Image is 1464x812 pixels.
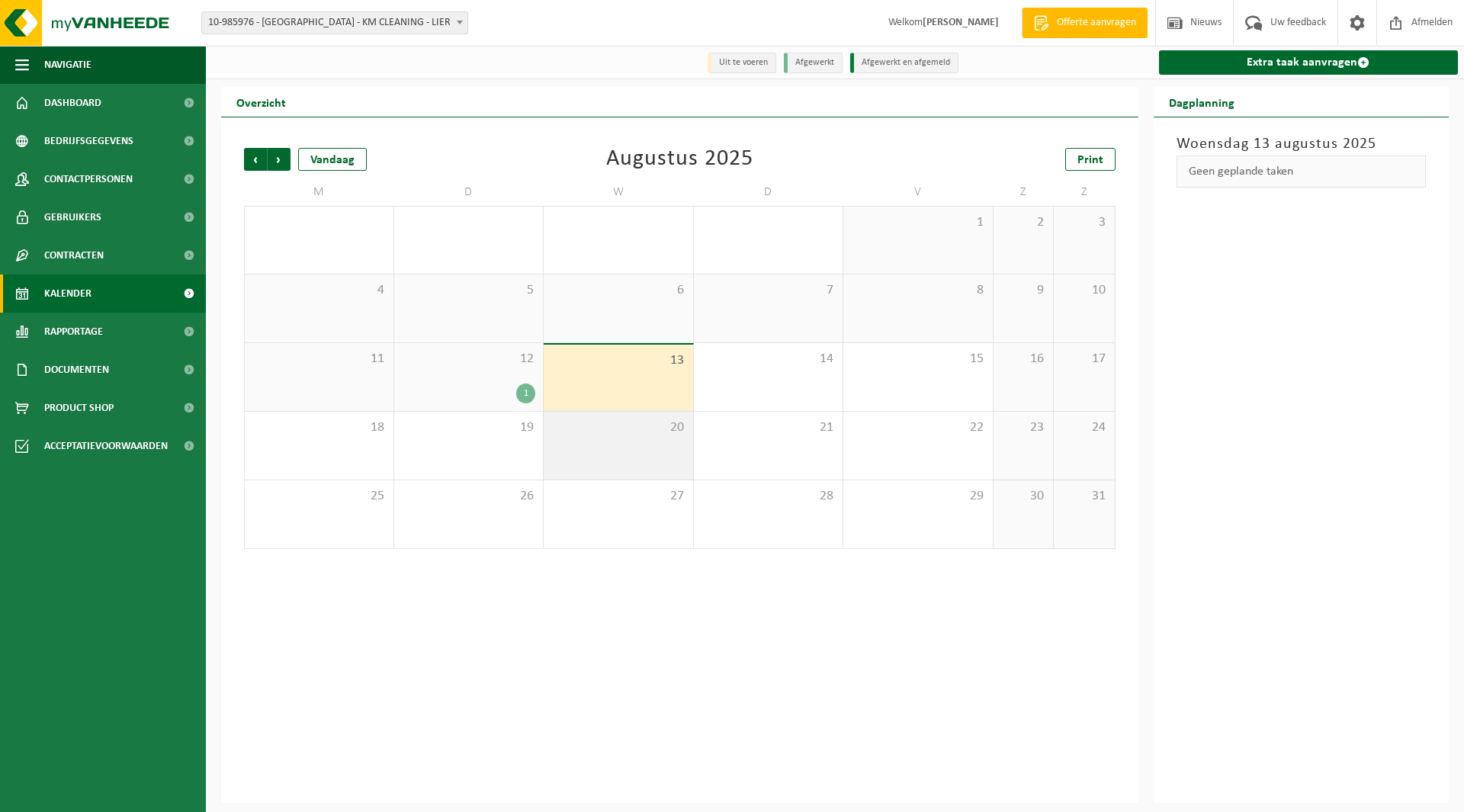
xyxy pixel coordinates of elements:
span: 9 [1001,282,1046,299]
span: 28 [701,488,836,505]
span: 17 [1061,351,1106,367]
span: 10 [1061,282,1106,299]
span: 4 [252,282,386,299]
span: Rapportage [44,313,103,351]
span: 16 [1001,351,1046,367]
span: 10-985976 - LAMMERTYN - KM CLEANING - LIER [201,11,468,34]
div: Geen geplande taken [1177,156,1427,188]
span: 27 [551,488,685,505]
a: Print [1065,148,1116,171]
span: Print [1077,154,1103,166]
div: Augustus 2025 [606,148,753,171]
span: 12 [402,351,536,367]
h3: Woensdag 13 augustus 2025 [1177,133,1427,156]
a: Extra taak aanvragen [1159,50,1459,75]
span: Documenten [44,351,109,389]
div: 1 [516,384,535,403]
span: 24 [1061,419,1106,436]
td: D [394,178,544,206]
strong: [PERSON_NAME] [923,17,999,28]
span: Kalender [44,274,91,313]
span: 2 [1001,214,1046,231]
span: 30 [1001,488,1046,505]
span: Contactpersonen [44,160,133,198]
span: 3 [1061,214,1106,231]
span: 5 [402,282,536,299]
span: Acceptatievoorwaarden [44,427,168,465]
span: 21 [701,419,836,436]
span: 8 [851,282,985,299]
td: V [843,178,994,206]
span: 22 [851,419,985,436]
span: Vorige [244,148,267,171]
span: Product Shop [44,389,114,427]
span: 23 [1001,419,1046,436]
h2: Dagplanning [1154,87,1250,117]
td: D [694,178,844,206]
span: Gebruikers [44,198,101,236]
span: Contracten [44,236,104,274]
span: Navigatie [44,46,91,84]
span: Offerte aanvragen [1053,15,1140,30]
span: 6 [551,282,685,299]
span: 31 [1061,488,1106,505]
span: Bedrijfsgegevens [44,122,133,160]
a: Offerte aanvragen [1022,8,1148,38]
span: 11 [252,351,386,367]
span: 20 [551,419,685,436]
span: 13 [551,352,685,369]
td: W [544,178,694,206]
li: Afgewerkt [784,53,843,73]
li: Uit te voeren [708,53,776,73]
span: 25 [252,488,386,505]
div: Vandaag [298,148,367,171]
span: Volgende [268,148,291,171]
span: 19 [402,419,536,436]
span: 7 [701,282,836,299]
td: M [244,178,394,206]
h2: Overzicht [221,87,301,117]
td: Z [1054,178,1115,206]
span: 10-985976 - LAMMERTYN - KM CLEANING - LIER [202,12,467,34]
span: Dashboard [44,84,101,122]
span: 15 [851,351,985,367]
li: Afgewerkt en afgemeld [850,53,958,73]
span: 18 [252,419,386,436]
span: 29 [851,488,985,505]
span: 14 [701,351,836,367]
td: Z [994,178,1055,206]
span: 26 [402,488,536,505]
span: 1 [851,214,985,231]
